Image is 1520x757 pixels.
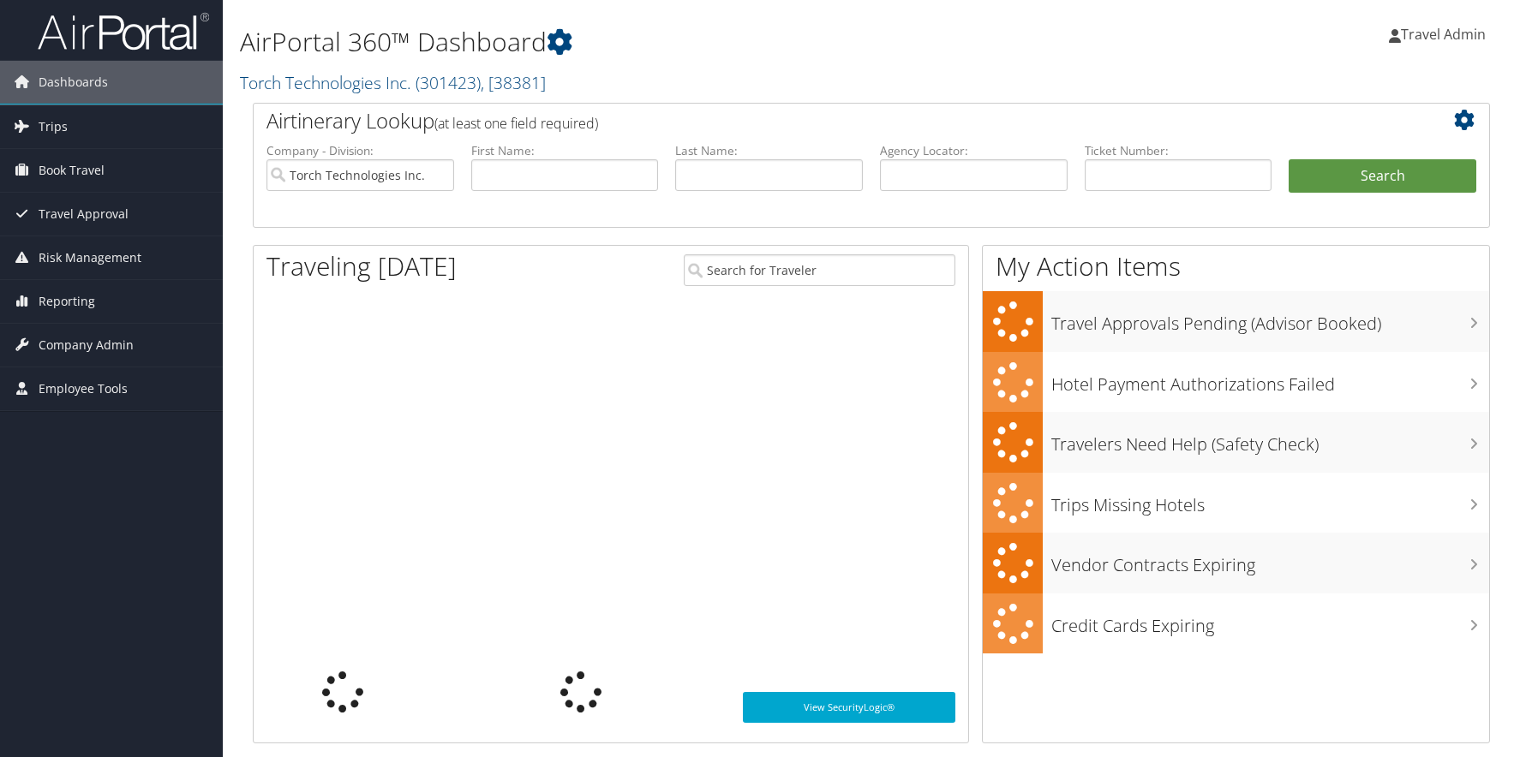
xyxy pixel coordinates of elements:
span: (at least one field required) [434,114,598,133]
a: Hotel Payment Authorizations Failed [983,352,1489,413]
span: Risk Management [39,236,141,279]
a: View SecurityLogic® [743,692,955,723]
a: Credit Cards Expiring [983,593,1489,654]
h2: Airtinerary Lookup [266,106,1373,135]
span: Employee Tools [39,367,128,410]
a: Travel Admin [1389,9,1503,60]
h1: My Action Items [983,248,1489,284]
a: Vendor Contracts Expiring [983,533,1489,593]
span: Reporting [39,280,95,323]
span: Travel Approval [39,193,129,235]
h3: Travel Approvals Pending (Advisor Booked) [1051,303,1489,336]
h1: AirPortal 360™ Dashboard [240,24,1082,60]
span: Book Travel [39,149,105,192]
span: Company Admin [39,324,134,367]
input: Search for Traveler [684,254,956,286]
h1: Traveling [DATE] [266,248,457,284]
h3: Credit Cards Expiring [1051,605,1489,638]
img: airportal-logo.png [38,11,209,51]
h3: Travelers Need Help (Safety Check) [1051,424,1489,456]
span: ( 301423 ) [416,71,481,94]
label: First Name: [471,142,659,159]
label: Last Name: [675,142,863,159]
a: Travel Approvals Pending (Advisor Booked) [983,291,1489,352]
label: Company - Division: [266,142,454,159]
span: Dashboards [39,61,108,104]
h3: Vendor Contracts Expiring [1051,545,1489,577]
span: , [ 38381 ] [481,71,546,94]
a: Trips Missing Hotels [983,473,1489,533]
span: Trips [39,105,68,148]
button: Search [1289,159,1476,194]
label: Agency Locator: [880,142,1068,159]
span: Travel Admin [1401,25,1486,44]
a: Travelers Need Help (Safety Check) [983,412,1489,473]
label: Ticket Number: [1085,142,1272,159]
h3: Trips Missing Hotels [1051,485,1489,517]
h3: Hotel Payment Authorizations Failed [1051,364,1489,396]
a: Torch Technologies Inc. [240,71,546,94]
